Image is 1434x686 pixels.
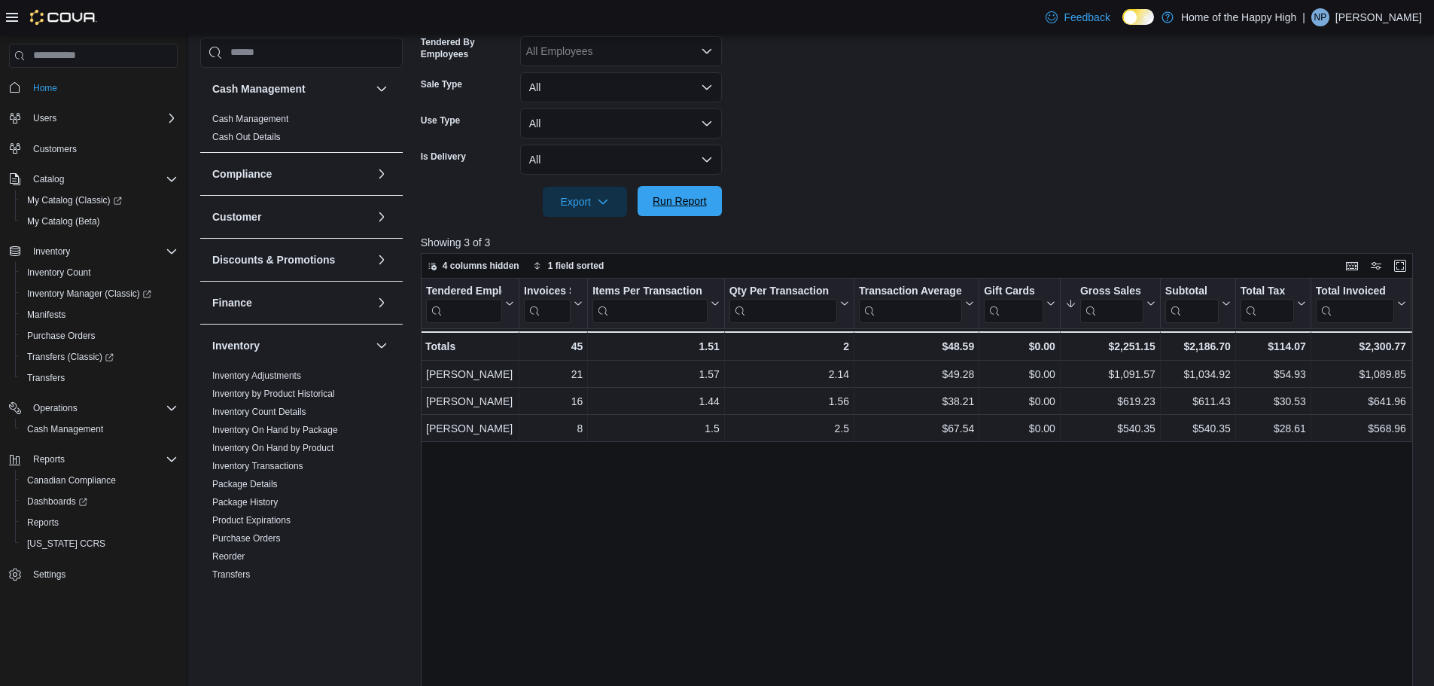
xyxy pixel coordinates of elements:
[212,114,288,124] a: Cash Management
[443,260,519,272] span: 4 columns hidden
[859,337,974,355] div: $48.59
[212,81,370,96] button: Cash Management
[212,113,288,125] span: Cash Management
[27,194,122,206] span: My Catalog (Classic)
[21,471,122,489] a: Canadian Compliance
[1314,8,1327,26] span: NP
[1165,392,1231,410] div: $611.43
[3,169,184,190] button: Catalog
[426,284,514,322] button: Tendered Employee
[592,337,720,355] div: 1.51
[1065,365,1155,383] div: $1,091.57
[426,284,502,322] div: Tendered Employee
[212,425,338,435] a: Inventory On Hand by Package
[527,257,610,275] button: 1 field sorted
[373,294,391,312] button: Finance
[422,257,525,275] button: 4 columns hidden
[15,491,184,512] a: Dashboards
[524,284,583,322] button: Invoices Sold
[1080,284,1143,322] div: Gross Sales
[212,442,333,454] span: Inventory On Hand by Product
[1316,284,1394,322] div: Total Invoiced
[421,151,466,163] label: Is Delivery
[212,338,370,353] button: Inventory
[27,170,178,188] span: Catalog
[27,517,59,529] span: Reports
[859,365,974,383] div: $49.28
[21,212,106,230] a: My Catalog (Beta)
[21,327,178,345] span: Purchase Orders
[859,392,974,410] div: $38.21
[21,420,178,438] span: Cash Management
[1241,419,1306,438] div: $28.61
[21,306,178,324] span: Manifests
[27,242,76,261] button: Inventory
[1165,365,1231,383] div: $1,034.92
[592,392,720,410] div: 1.44
[212,131,281,143] span: Cash Out Details
[1165,419,1231,438] div: $540.35
[33,143,77,155] span: Customers
[524,284,571,298] div: Invoices Sold
[21,327,102,345] a: Purchase Orders
[729,284,837,298] div: Qty Per Transaction
[15,512,184,533] button: Reports
[27,109,62,127] button: Users
[212,407,306,417] a: Inventory Count Details
[1343,257,1361,275] button: Keyboard shortcuts
[212,338,260,353] h3: Inventory
[212,550,245,563] span: Reorder
[21,369,71,387] a: Transfers
[15,346,184,367] a: Transfers (Classic)
[27,399,178,417] span: Operations
[1080,284,1143,298] div: Gross Sales
[212,569,250,581] span: Transfers
[543,187,627,217] button: Export
[27,79,63,97] a: Home
[1181,8,1296,26] p: Home of the Happy High
[859,284,962,298] div: Transaction Average
[1316,284,1406,322] button: Total Invoiced
[1316,419,1406,438] div: $568.96
[21,264,97,282] a: Inventory Count
[3,108,184,129] button: Users
[21,306,72,324] a: Manifests
[1241,284,1306,322] button: Total Tax
[1065,392,1155,410] div: $619.23
[3,241,184,262] button: Inventory
[21,264,178,282] span: Inventory Count
[212,81,306,96] h3: Cash Management
[524,284,571,322] div: Invoices Sold
[15,304,184,325] button: Manifests
[33,173,64,185] span: Catalog
[373,251,391,269] button: Discounts & Promotions
[9,71,178,625] nav: Complex example
[3,138,184,160] button: Customers
[212,460,303,472] span: Inventory Transactions
[421,78,462,90] label: Sale Type
[212,166,370,181] button: Compliance
[15,325,184,346] button: Purchase Orders
[212,132,281,142] a: Cash Out Details
[27,423,103,435] span: Cash Management
[425,337,514,355] div: Totals
[200,110,403,152] div: Cash Management
[27,565,178,584] span: Settings
[15,283,184,304] a: Inventory Manager (Classic)
[27,566,72,584] a: Settings
[27,495,87,508] span: Dashboards
[1165,284,1219,298] div: Subtotal
[33,453,65,465] span: Reports
[701,45,713,57] button: Open list of options
[212,424,338,436] span: Inventory On Hand by Package
[21,492,178,511] span: Dashboards
[212,514,291,526] span: Product Expirations
[27,109,178,127] span: Users
[212,569,250,580] a: Transfers
[426,419,514,438] div: [PERSON_NAME]
[3,77,184,99] button: Home
[1241,337,1306,355] div: $114.07
[1241,284,1294,298] div: Total Tax
[21,492,93,511] a: Dashboards
[1241,365,1306,383] div: $54.93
